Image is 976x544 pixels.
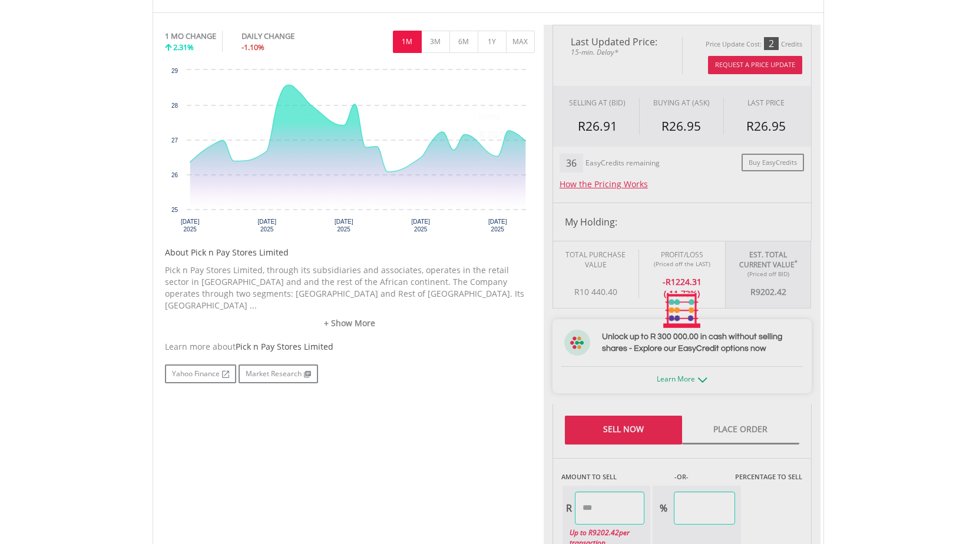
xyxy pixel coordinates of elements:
text: [DATE] 2025 [411,218,430,233]
h5: About Pick n Pay Stores Limited [165,247,535,258]
text: [DATE] 2025 [334,218,353,233]
svg: Interactive chart [165,64,535,241]
text: 25 [171,207,178,213]
text: 29 [171,68,178,74]
button: 3M [421,31,450,53]
text: 26 [171,172,178,178]
div: DAILY CHANGE [241,31,334,42]
button: 1M [393,31,422,53]
text: [DATE] 2025 [257,218,276,233]
text: [DATE] 2025 [488,218,507,233]
text: [DATE] 2025 [180,218,199,233]
div: 1 MO CHANGE [165,31,216,42]
span: 2.31% [173,42,194,52]
div: Chart. Highcharts interactive chart. [165,64,535,241]
span: -1.10% [241,42,264,52]
text: 27 [171,137,178,144]
p: Pick n Pay Stores Limited, through its subsidiaries and associates, operates in the retail sector... [165,264,535,311]
text: 28 [171,102,178,109]
button: 1Y [478,31,507,53]
button: MAX [506,31,535,53]
a: Market Research [239,364,318,383]
div: Learn more about [165,341,535,353]
a: Yahoo Finance [165,364,236,383]
button: 6M [449,31,478,53]
a: + Show More [165,317,535,329]
span: Pick n Pay Stores Limited [236,341,333,352]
